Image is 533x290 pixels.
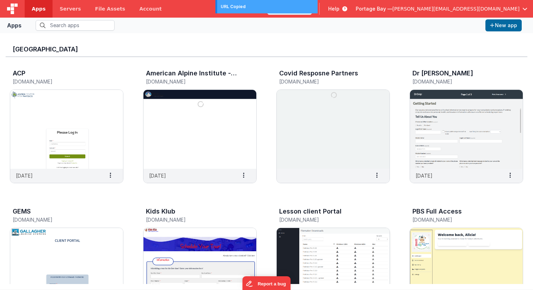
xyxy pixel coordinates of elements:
[328,5,339,12] span: Help
[7,21,22,30] div: Apps
[356,5,527,12] button: Portage Bay — [PERSON_NAME][EMAIL_ADDRESS][DOMAIN_NAME]
[36,20,115,31] input: Search apps
[416,172,433,179] p: [DATE]
[412,70,473,77] h3: Dr [PERSON_NAME]
[392,5,520,12] span: [PERSON_NAME][EMAIL_ADDRESS][DOMAIN_NAME]
[32,5,45,12] span: Apps
[95,5,125,12] span: File Assets
[279,217,372,222] h5: [DOMAIN_NAME]
[279,70,358,77] h3: Covid Resposne Partners
[16,172,33,179] p: [DATE]
[279,79,372,84] h5: [DOMAIN_NAME]
[412,79,506,84] h5: [DOMAIN_NAME]
[221,4,314,10] div: URL Copied
[149,172,166,179] p: [DATE]
[412,208,462,215] h3: PBS Full Access
[146,79,239,84] h5: [DOMAIN_NAME]
[279,208,342,215] h3: Lesson client Portal
[13,46,520,53] h3: [GEOGRAPHIC_DATA]
[13,208,31,215] h3: GEMS
[13,217,106,222] h5: [DOMAIN_NAME]
[146,217,239,222] h5: [DOMAIN_NAME]
[60,5,81,12] span: Servers
[485,19,522,31] button: New app
[356,5,392,12] span: Portage Bay —
[412,217,506,222] h5: [DOMAIN_NAME]
[13,70,25,77] h3: ACP
[13,79,106,84] h5: [DOMAIN_NAME]
[146,70,237,77] h3: American Alpine Institute - Registration Web App
[146,208,175,215] h3: Kids Klub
